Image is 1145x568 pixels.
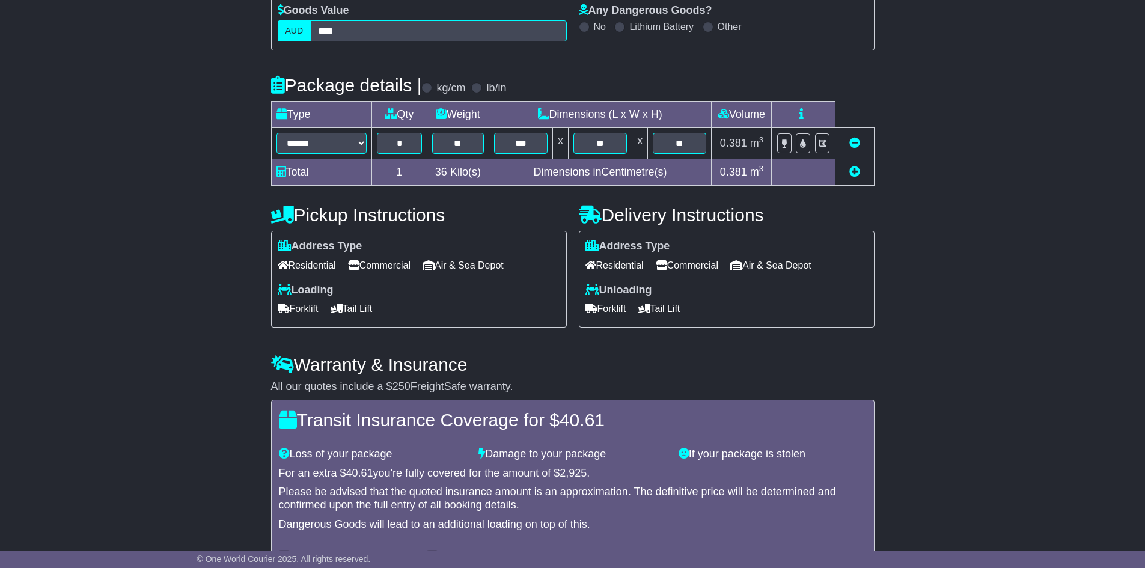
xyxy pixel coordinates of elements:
span: Tail Lift [638,299,680,318]
sup: 3 [759,164,764,173]
td: x [632,128,648,159]
span: 2,925 [560,467,587,479]
span: 36 [435,166,447,178]
label: Yes, add insurance cover [294,549,415,563]
td: 1 [371,159,427,186]
label: Unloading [585,284,652,297]
td: Weight [427,102,489,128]
span: Air & Sea Depot [423,256,504,275]
label: AUD [278,20,311,41]
span: Residential [585,256,644,275]
span: 0.381 [720,137,747,149]
span: Forklift [278,299,319,318]
h4: Delivery Instructions [579,205,875,225]
label: Lithium Battery [629,21,694,32]
label: No, I'm happy with the included warranty [442,549,637,563]
span: 0.381 [720,166,747,178]
label: Loading [278,284,334,297]
span: Residential [278,256,336,275]
h4: Transit Insurance Coverage for $ [279,410,867,430]
span: Air & Sea Depot [730,256,811,275]
span: Commercial [656,256,718,275]
label: Other [718,21,742,32]
label: Address Type [585,240,670,253]
td: Dimensions (L x W x H) [489,102,712,128]
td: Kilo(s) [427,159,489,186]
label: lb/in [486,82,506,95]
td: Type [271,102,371,128]
span: 40.61 [560,410,605,430]
td: Dimensions in Centimetre(s) [489,159,712,186]
label: kg/cm [436,82,465,95]
span: Forklift [585,299,626,318]
label: No [594,21,606,32]
h4: Pickup Instructions [271,205,567,225]
label: Goods Value [278,4,349,17]
td: x [552,128,568,159]
label: Address Type [278,240,362,253]
td: Total [271,159,371,186]
span: m [750,166,764,178]
td: Volume [712,102,772,128]
div: Loss of your package [273,448,473,461]
td: Qty [371,102,427,128]
span: Commercial [348,256,411,275]
span: Tail Lift [331,299,373,318]
h4: Package details | [271,75,422,95]
a: Remove this item [849,137,860,149]
h4: Warranty & Insurance [271,355,875,374]
div: For an extra $ you're fully covered for the amount of $ . [279,467,867,480]
div: All our quotes include a $ FreightSafe warranty. [271,380,875,394]
span: 250 [392,380,411,392]
div: Damage to your package [472,448,673,461]
div: If your package is stolen [673,448,873,461]
a: Add new item [849,166,860,178]
label: Any Dangerous Goods? [579,4,712,17]
span: 40.61 [346,467,373,479]
div: Please be advised that the quoted insurance amount is an approximation. The definitive price will... [279,486,867,512]
span: © One World Courier 2025. All rights reserved. [197,554,371,564]
span: m [750,137,764,149]
sup: 3 [759,135,764,144]
div: Dangerous Goods will lead to an additional loading on top of this. [279,518,867,531]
